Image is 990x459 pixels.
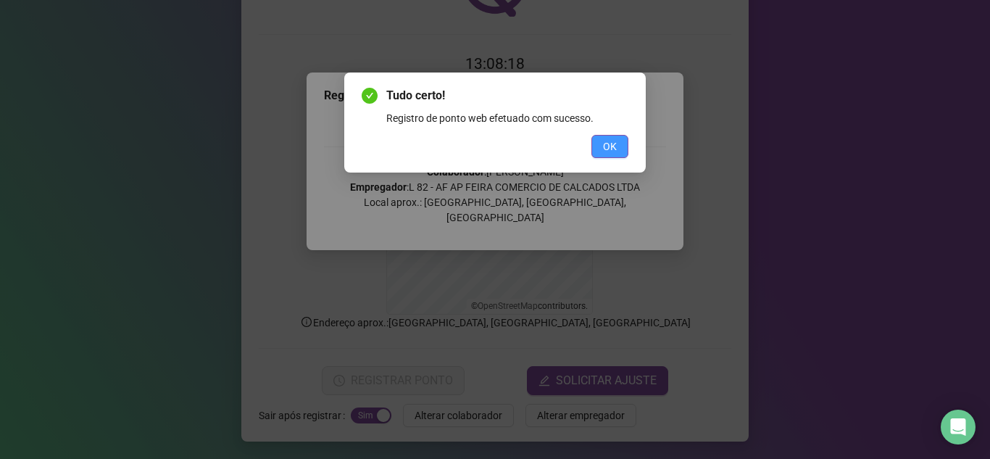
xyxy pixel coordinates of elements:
[386,87,628,104] span: Tudo certo!
[386,110,628,126] div: Registro de ponto web efetuado com sucesso.
[362,88,378,104] span: check-circle
[591,135,628,158] button: OK
[941,410,976,444] div: Open Intercom Messenger
[603,138,617,154] span: OK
